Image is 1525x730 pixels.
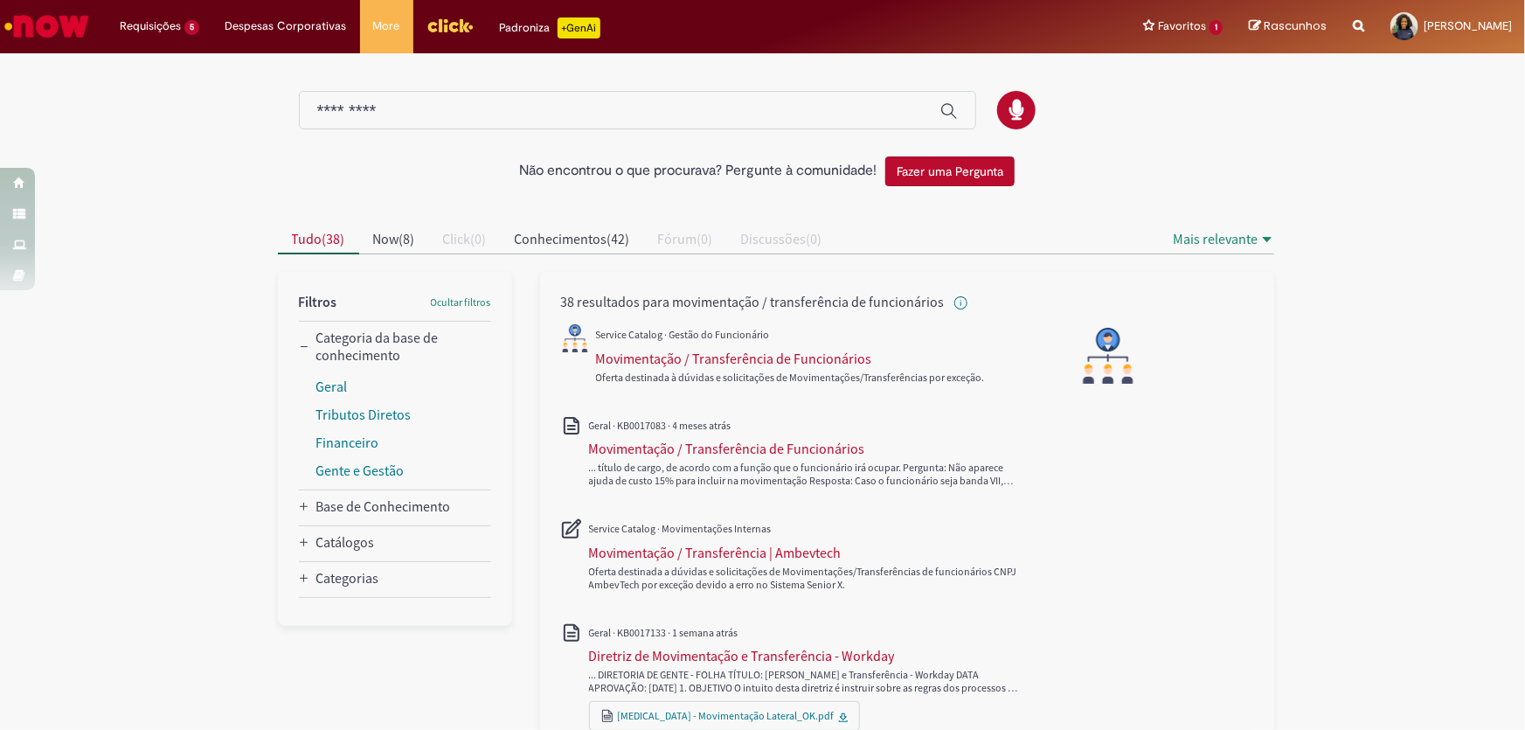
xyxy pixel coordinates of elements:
[558,17,600,38] p: +GenAi
[120,17,181,35] span: Requisições
[885,156,1015,186] button: Fazer uma Pergunta
[373,17,400,35] span: More
[184,20,199,35] span: 5
[1264,17,1327,34] span: Rascunhos
[1210,20,1223,35] span: 1
[519,163,877,179] h2: Não encontrou o que procurava? Pergunte à comunidade!
[500,17,600,38] div: Padroniza
[2,9,92,44] img: ServiceNow
[225,17,347,35] span: Despesas Corporativas
[1249,18,1327,35] a: Rascunhos
[1158,17,1206,35] span: Favoritos
[1424,18,1512,33] span: [PERSON_NAME]
[426,12,474,38] img: click_logo_yellow_360x200.png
